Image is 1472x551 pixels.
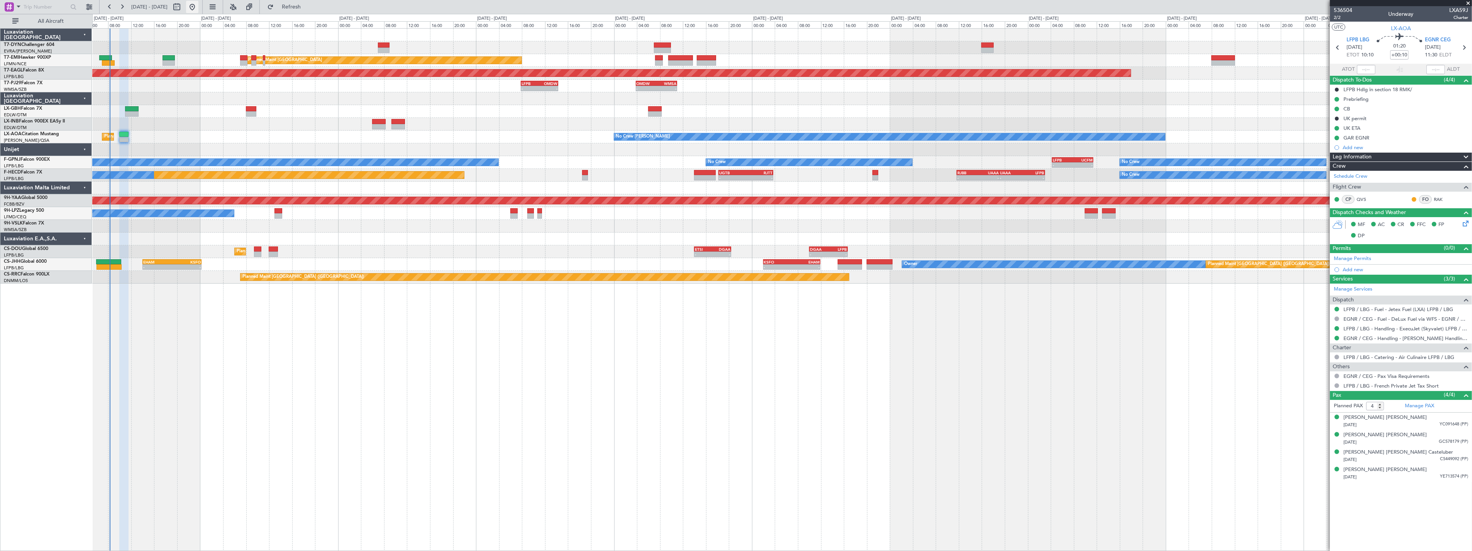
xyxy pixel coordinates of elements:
div: 20:00 [1281,21,1304,28]
div: 04:00 [1327,21,1350,28]
div: EHAM [792,260,820,264]
div: 16:00 [1120,21,1143,28]
span: T7-EMI [4,55,19,60]
a: LX-INBFalcon 900EX EASy II [4,119,65,124]
span: LX-GBH [4,106,21,111]
div: 04:00 [637,21,660,28]
div: Add new [1343,144,1468,151]
div: [PERSON_NAME] [PERSON_NAME] [1343,466,1427,474]
a: LFMD/CEQ [4,214,26,220]
div: 16:00 [568,21,591,28]
div: [DATE] - [DATE] [615,15,645,22]
div: 08:00 [798,21,821,28]
div: 20:00 [453,21,476,28]
div: - [957,175,978,180]
a: F-GPNJFalcon 900EX [4,157,50,162]
div: [DATE] - [DATE] [1029,15,1059,22]
div: 08:00 [1212,21,1235,28]
div: 04:00 [361,21,384,28]
div: No Crew [708,156,726,168]
span: CS-JHH [4,259,20,264]
span: Flight Crew [1333,183,1361,192]
span: [DATE] [1343,422,1357,428]
a: CS-JHHGlobal 6000 [4,259,47,264]
a: EVRA/[PERSON_NAME] [4,48,52,54]
a: WMSA/SZB [4,227,27,233]
span: Refresh [275,4,308,10]
div: KSFO [172,260,201,264]
div: - [143,265,172,269]
span: Permits [1333,244,1351,253]
span: CS-DOU [4,247,22,251]
div: OMDW [539,81,557,86]
div: 04:00 [499,21,522,28]
a: LFPB / LBG - Fuel - Jetex Fuel (LXA) LFPB / LBG [1343,306,1453,313]
input: Trip Number [24,1,68,13]
div: 16:00 [844,21,867,28]
div: [DATE] - [DATE] [477,15,507,22]
span: YE713574 (PP) [1440,473,1468,480]
div: - [746,175,772,180]
div: - [719,175,746,180]
div: 00:00 [1028,21,1051,28]
div: UCFM [1072,158,1093,162]
div: [DATE] - [DATE] [1305,15,1335,22]
div: DGAA [713,247,730,252]
div: - [1072,163,1093,167]
div: 12:00 [545,21,568,28]
a: T7-EMIHawker 900XP [4,55,51,60]
a: EGNR / CEG - Fuel - DeLux Fuel via WFS - EGNR / CEG [1343,316,1468,322]
div: 08:00 [522,21,545,28]
div: - [810,252,828,257]
div: 08:00 [246,21,269,28]
div: 20:00 [729,21,752,28]
div: No Crew [1122,169,1140,181]
div: - [1022,175,1044,180]
div: Planned Maint [GEOGRAPHIC_DATA] ([GEOGRAPHIC_DATA]) [242,271,364,283]
div: LFPB [1053,158,1073,162]
div: LFPB [522,81,540,86]
div: 16:00 [430,21,453,28]
span: 9H-YAA [4,196,21,200]
span: Dispatch Checks and Weather [1333,208,1406,217]
div: 04:00 [223,21,246,28]
div: UK ETA [1343,125,1360,131]
a: T7-PJ29Falcon 7X [4,81,42,85]
span: Others [1333,362,1350,371]
div: LFPB [828,247,847,252]
span: 536504 [1334,6,1352,14]
div: [DATE] - [DATE] [339,15,369,22]
a: T7-EAGLFalcon 8X [4,68,44,73]
div: 08:00 [108,21,131,28]
div: 20:00 [1143,21,1166,28]
div: CP [1342,195,1355,204]
div: UGTB [719,170,746,175]
input: --:-- [1357,65,1375,74]
a: LX-AOACitation Mustang [4,132,59,136]
div: 20:00 [1005,21,1028,28]
span: FP [1438,221,1444,229]
span: Dispatch To-Dos [1333,76,1372,85]
div: Add new [1343,266,1468,273]
div: - [764,265,792,269]
span: 9H-VSLK [4,221,23,226]
div: 04:00 [85,21,108,28]
button: Refresh [264,1,310,13]
span: DP [1358,232,1365,240]
span: Dispatch [1333,296,1354,304]
a: Schedule Crew [1334,173,1367,180]
div: 00:00 [890,21,913,28]
span: CR [1397,221,1404,229]
span: 9H-LPZ [4,208,19,213]
div: 20:00 [315,21,338,28]
span: [DATE] - [DATE] [131,3,168,10]
div: ETSI [695,247,713,252]
a: Manage PAX [1405,402,1434,410]
span: LXA59J [1449,6,1468,14]
div: 16:00 [706,21,729,28]
div: 08:00 [936,21,959,28]
div: 12:00 [1097,21,1120,28]
span: YC091648 (PP) [1440,421,1468,428]
div: OMDW [637,81,657,86]
div: - [656,86,676,91]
